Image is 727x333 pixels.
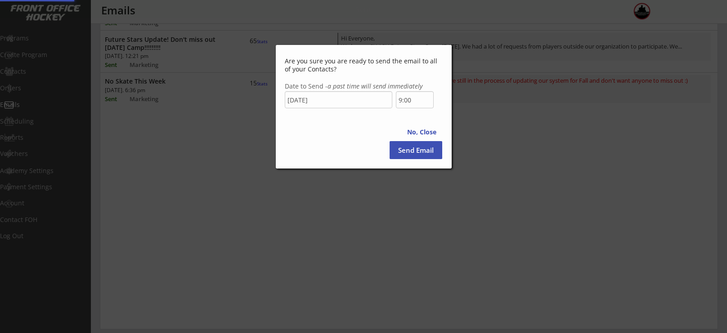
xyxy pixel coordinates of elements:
input: 8/15/2025 [285,91,393,108]
div: Are you sure you are ready to send the email to all of your Contacts? [285,57,443,73]
button: No, Close [401,123,442,141]
div: Date to Send - [285,83,442,89]
button: Send Email [390,141,442,159]
em: a past time will send immediately [328,82,422,90]
input: 12:00 [396,91,434,108]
